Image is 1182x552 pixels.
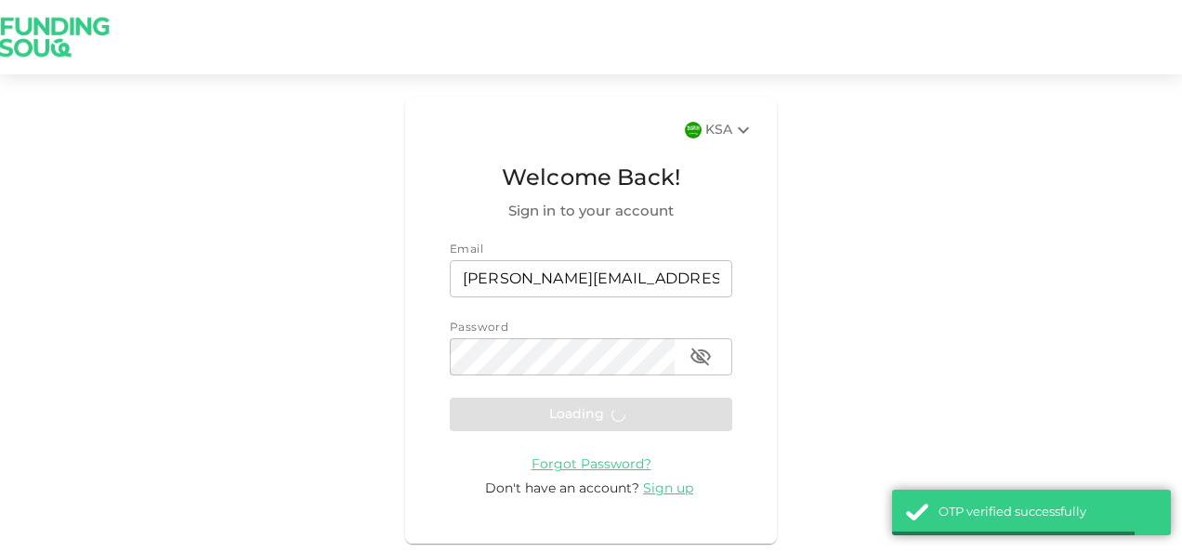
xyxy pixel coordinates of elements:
span: Forgot Password? [532,458,651,471]
span: Email [450,244,483,256]
div: KSA [705,119,755,141]
img: flag-sa.b9a346574cdc8950dd34b50780441f57.svg [685,122,702,138]
span: Password [450,322,508,334]
span: Sign up [643,482,693,495]
span: Don't have an account? [485,482,639,495]
span: Sign in to your account [450,201,732,223]
a: Forgot Password? [532,457,651,471]
span: Welcome Back! [450,162,732,197]
input: email [450,260,732,297]
div: OTP verified successfully [939,504,1157,522]
input: password [450,338,675,375]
